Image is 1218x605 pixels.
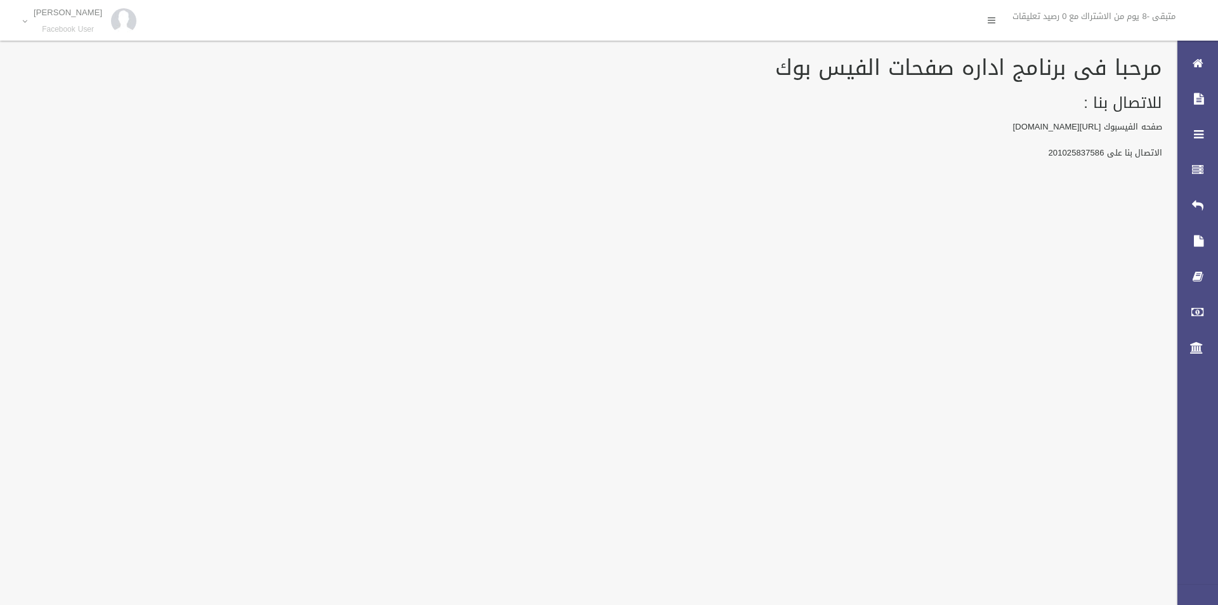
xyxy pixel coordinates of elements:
p: الاتصال بنا على 201025837586 [15,145,1162,161]
a: [URL][DOMAIN_NAME] [1013,119,1101,135]
img: 84628273_176159830277856_972693363922829312_n.jpg [111,8,136,34]
p: [PERSON_NAME] [34,8,102,17]
h2: للاتصال بنا : [15,95,1162,111]
small: Facebook User [34,25,102,34]
label: صفحه الفيسبوك [1104,119,1162,135]
h1: مرحبا فى برنامج اداره صفحات الفيس بوك [15,56,1162,79]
